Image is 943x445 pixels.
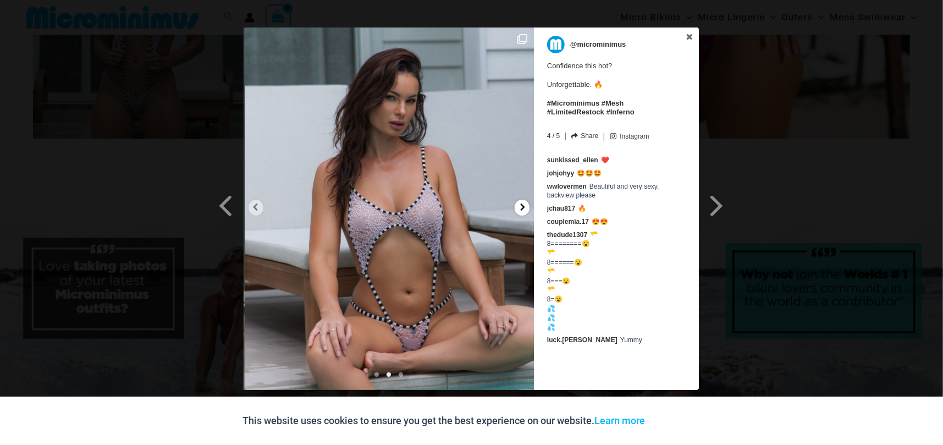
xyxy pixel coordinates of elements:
[547,183,587,190] a: wwlovermen
[547,231,587,239] a: thedude1307
[601,156,609,164] span: ❤️
[577,169,602,177] span: 🤩🤩🤩
[606,108,635,116] a: #Inferno
[547,231,598,331] span: 🫳 8========😮 🫳 8======😮 🫳 8===😮 🫳 8=😮 💦 💦 💦
[547,36,565,53] img: microminimus.jpg
[602,99,624,107] a: #Mesh
[547,130,560,140] span: 4 / 5
[547,169,574,177] a: johjohyy
[620,336,642,344] span: Yummy
[547,156,598,164] a: sunkissed_ellen
[547,99,599,107] a: #Microminimus
[547,205,575,212] a: jchau817
[547,218,589,226] a: couplemia.17
[610,133,649,141] a: Instagram
[547,36,679,53] a: @microminimus
[578,205,586,212] span: 🔥
[654,408,701,434] button: Accept
[547,108,604,116] a: #LimitedRestock
[547,56,679,117] span: Confidence this hot? Unforgettable. 🔥
[570,36,626,53] p: @microminimus
[245,28,534,390] img: Confidence this hot?<br> <br> Unforgettable. 🔥 <br> <br> #Microminimus #Mesh #LimitedRestock #Inf...
[547,336,617,344] a: luck.[PERSON_NAME]
[595,415,646,426] a: Learn more
[243,413,646,429] p: This website uses cookies to ensure you get the best experience on our website.
[592,218,608,226] span: 😍😍
[571,133,598,140] a: Share
[547,183,659,200] span: Beautiful and very sexy, backview please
